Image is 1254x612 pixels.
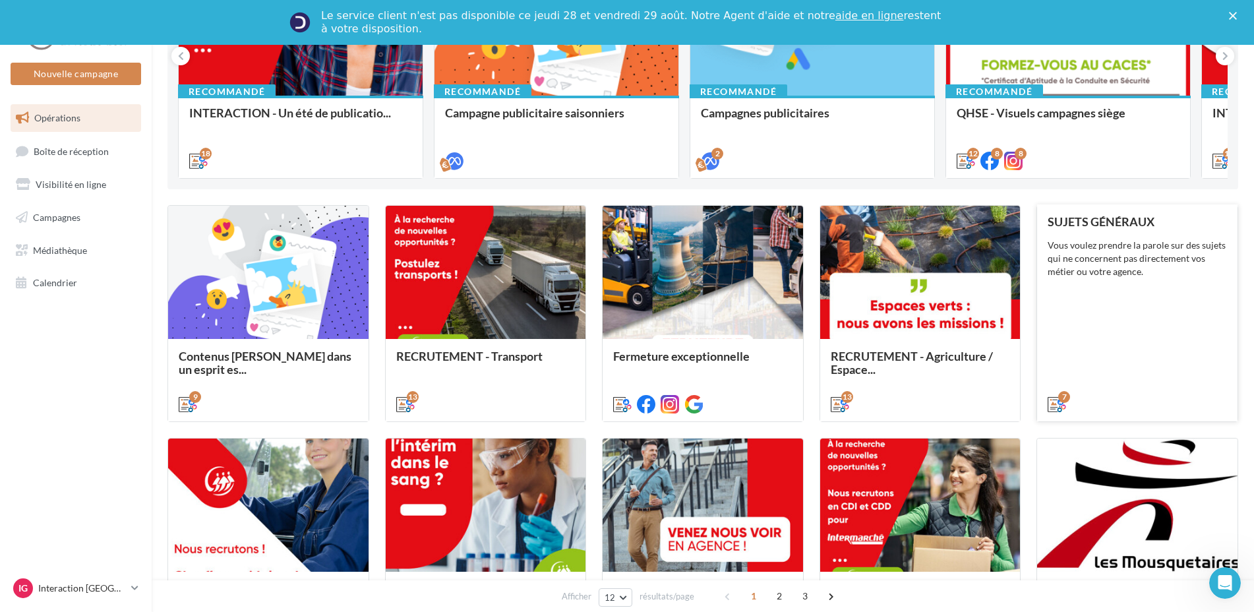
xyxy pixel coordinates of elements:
div: Recommandé [945,84,1043,99]
div: 12 [967,148,979,160]
span: 3 [794,586,816,607]
span: Afficher [562,590,591,603]
span: Contenus [PERSON_NAME] dans un esprit es... [179,349,351,377]
span: Opérations [34,112,80,123]
div: 2 [711,148,723,160]
span: Visibilité en ligne [36,179,106,190]
a: aide en ligne [835,9,903,22]
div: 8 [1015,148,1027,160]
div: 13 [407,391,419,403]
span: Campagnes publicitaires [701,106,829,120]
div: 9 [189,391,201,403]
a: IG Interaction [GEOGRAPHIC_DATA] [11,576,141,601]
span: SUJETS GÉNÉRAUX [1048,214,1154,229]
span: INTERACTION - Un été de publicatio... [189,106,391,120]
span: RECRUTEMENT - Transport [396,349,543,363]
div: 8 [991,148,1003,160]
span: 12 [605,592,616,603]
span: IG [18,582,28,595]
a: Médiathèque [8,237,144,264]
div: Fermer [1229,12,1242,20]
div: 7 [1058,391,1070,403]
img: Profile image for Service-Client [289,12,311,33]
span: QHSE - Visuels campagnes siège [957,106,1125,120]
div: 18 [200,148,212,160]
span: Fermeture exceptionnelle [613,349,750,363]
a: Campagnes [8,204,144,231]
span: Calendrier [33,277,77,288]
div: 13 [841,391,853,403]
button: 12 [599,588,632,607]
a: Calendrier [8,269,144,297]
span: Campagne publicitaire saisonniers [445,106,624,120]
p: Interaction [GEOGRAPHIC_DATA] [38,582,126,595]
div: Recommandé [434,84,531,99]
span: Médiathèque [33,244,87,255]
iframe: Intercom live chat [1209,567,1241,599]
span: Campagnes [33,212,80,223]
div: 12 [1223,148,1235,160]
button: Nouvelle campagne [11,63,141,85]
a: Visibilité en ligne [8,171,144,199]
span: Boîte de réception [34,145,109,156]
span: RECRUTEMENT - Agriculture / Espace... [831,349,993,377]
a: Opérations [8,104,144,132]
div: Recommandé [690,84,787,99]
div: Recommandé [178,84,276,99]
div: Le service client n'est pas disponible ce jeudi 28 et vendredi 29 août. Notre Agent d'aide et not... [321,9,943,36]
span: 2 [769,586,790,607]
a: Boîte de réception [8,137,144,166]
span: 1 [743,586,764,607]
span: résultats/page [640,590,694,603]
div: Vous voulez prendre la parole sur des sujets qui ne concernent pas directement vos métier ou votr... [1048,239,1227,278]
